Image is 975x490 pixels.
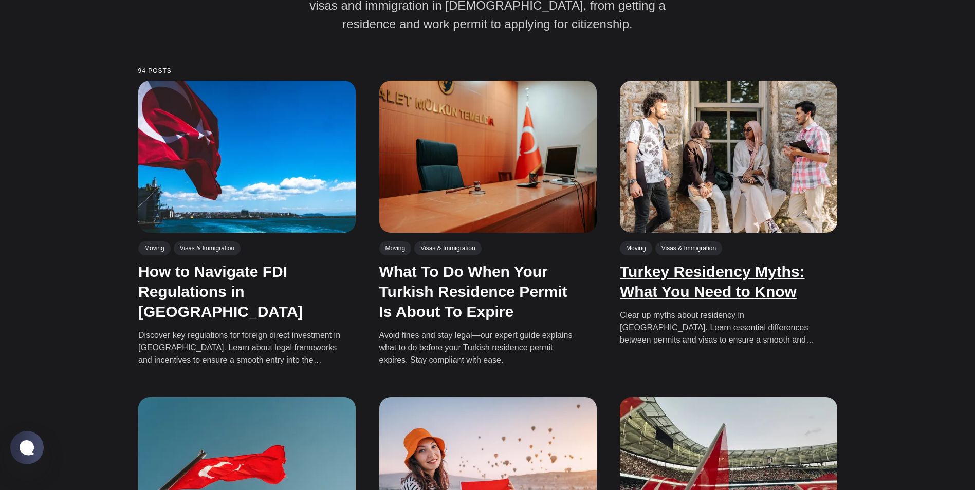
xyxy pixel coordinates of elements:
[620,241,652,255] a: Moving
[414,241,481,255] a: Visas & Immigration
[138,329,342,366] p: Discover key regulations for foreign direct investment in [GEOGRAPHIC_DATA]. Learn about legal fr...
[655,241,722,255] a: Visas & Immigration
[620,309,823,346] p: Clear up myths about residency in [GEOGRAPHIC_DATA]. Learn essential differences between permits ...
[379,263,567,320] a: What To Do When Your Turkish Residence Permit Is About To Expire
[620,263,805,300] a: Turkey Residency Myths: What You Need to Know
[379,241,411,255] a: Moving
[138,81,356,233] img: How to Navigate FDI Regulations in Turkey
[620,81,837,233] img: Turkey Residency Myths: What You Need to Know
[173,241,240,255] a: Visas & Immigration
[138,68,837,74] small: 94 posts
[138,263,303,320] a: How to Navigate FDI Regulations in [GEOGRAPHIC_DATA]
[379,329,582,366] p: Avoid fines and stay legal—our expert guide explains what to do before your Turkish residence per...
[379,81,596,233] img: What To Do When Your Turkish Residence Permit Is About To Expire
[138,241,171,255] a: Moving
